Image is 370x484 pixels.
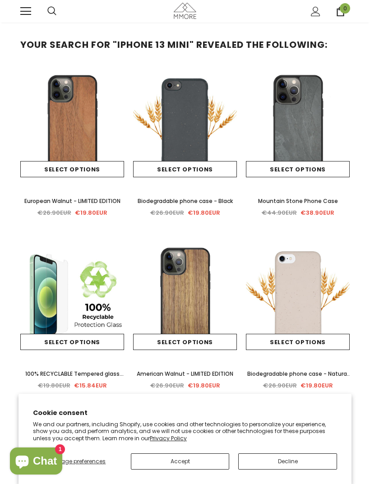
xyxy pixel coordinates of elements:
a: Select options [246,334,350,350]
a: Biodegradable phone case - Black [133,196,237,206]
img: MMORE Cases [174,3,196,18]
a: American Walnut - LIMITED EDITION [133,369,237,379]
a: Select options [20,334,124,350]
span: €19.80EUR [188,208,220,217]
span: Your search for [20,38,111,51]
a: Select options [246,161,350,177]
span: European Walnut - LIMITED EDITION [24,197,120,205]
a: Privacy Policy [150,434,187,442]
span: American Walnut - LIMITED EDITION [137,370,233,378]
p: We and our partners, including Shopify, use cookies and other technologies to personalize your ex... [33,421,337,442]
a: Select options [133,161,237,177]
span: €38.90EUR [301,208,334,217]
button: Accept [131,453,230,470]
a: Biodegradable phone case - Natural White [246,369,350,379]
h2: Cookie consent [33,408,337,418]
span: Manage preferences [49,457,106,465]
span: €26.90EUR [263,381,297,390]
a: European Walnut - LIMITED EDITION [20,196,124,206]
span: €15.84EUR [74,381,107,390]
span: €26.90EUR [150,208,184,217]
span: €26.90EUR [37,208,71,217]
button: Manage preferences [33,453,122,470]
span: €19.80EUR [188,381,220,390]
span: €19.80EUR [38,381,70,390]
a: 0 [336,7,345,16]
button: Decline [238,453,337,470]
a: Mountain Stone Phone Case [246,196,350,206]
span: 100% RECYCLABLE Tempered glass 2D/3D screen protector [25,370,124,387]
span: €26.90EUR [150,381,184,390]
span: revealed the following: [196,38,328,51]
span: Biodegradable phone case - Natural White [247,370,351,387]
inbox-online-store-chat: Shopify online store chat [7,447,65,477]
span: Biodegradable phone case - Black [138,197,233,205]
span: 0 [340,3,350,14]
span: €19.80EUR [301,381,333,390]
strong: "iPhone 13 mini" [113,38,194,51]
a: Select options [133,334,237,350]
span: €19.80EUR [75,208,107,217]
a: Select options [20,161,124,177]
span: Mountain Stone Phone Case [258,197,338,205]
a: 100% RECYCLABLE Tempered glass 2D/3D screen protector [20,369,124,379]
span: €44.90EUR [262,208,297,217]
